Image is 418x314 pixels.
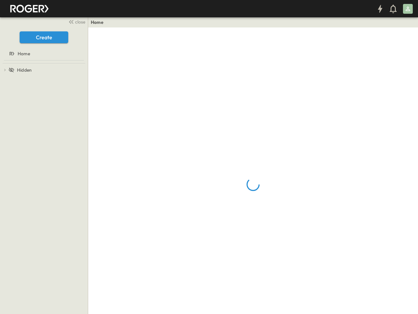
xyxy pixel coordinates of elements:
a: Home [1,49,85,58]
button: close [66,17,87,26]
span: close [75,19,85,25]
button: Create [20,31,68,43]
a: Home [91,19,104,26]
nav: breadcrumbs [91,19,107,26]
span: Hidden [17,67,32,73]
span: Home [18,50,30,57]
